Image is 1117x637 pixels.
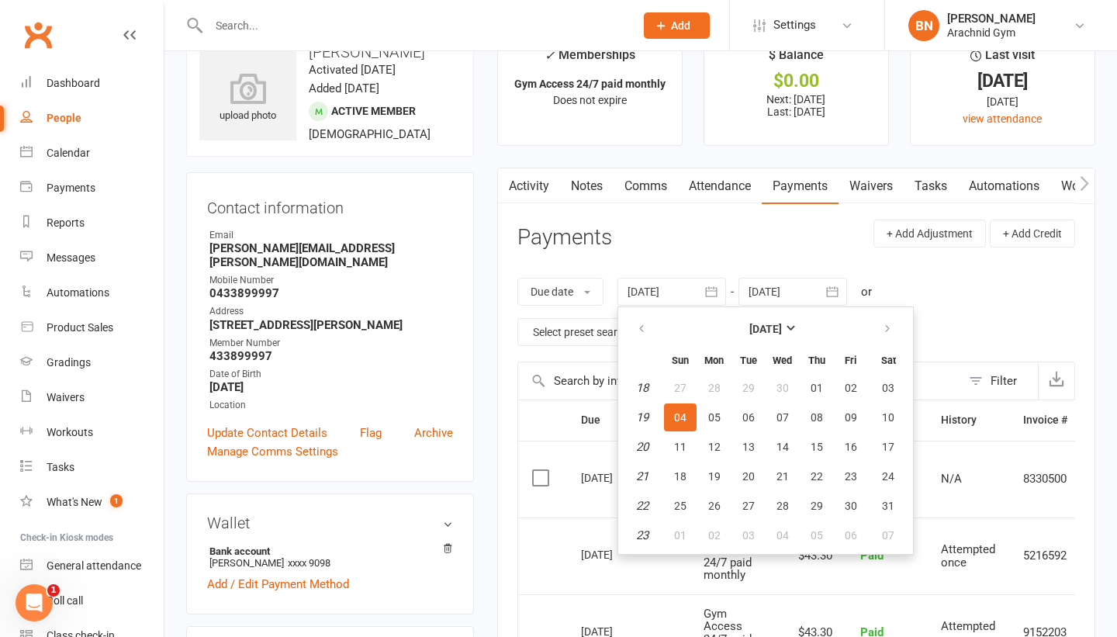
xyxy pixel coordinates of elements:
[517,226,612,250] h3: Payments
[698,492,731,520] button: 26
[882,529,894,542] span: 07
[869,492,908,520] button: 31
[664,462,697,490] button: 18
[869,433,908,461] button: 17
[209,398,453,413] div: Location
[801,462,833,490] button: 22
[927,400,1009,440] th: History
[742,529,755,542] span: 03
[47,496,102,508] div: What's New
[664,492,697,520] button: 25
[811,411,823,424] span: 08
[882,411,894,424] span: 10
[698,374,731,402] button: 28
[698,462,731,490] button: 19
[958,168,1050,204] a: Automations
[47,286,109,299] div: Automations
[698,403,731,431] button: 05
[309,63,396,77] time: Activated [DATE]
[636,440,648,454] em: 20
[801,492,833,520] button: 29
[414,424,453,442] a: Archive
[732,433,765,461] button: 13
[514,78,666,90] strong: Gym Access 24/7 paid monthly
[742,470,755,483] span: 20
[47,356,91,369] div: Gradings
[766,521,799,549] button: 04
[674,500,686,512] span: 25
[20,275,164,310] a: Automations
[732,374,765,402] button: 29
[811,500,823,512] span: 29
[20,415,164,450] a: Workouts
[742,411,755,424] span: 06
[698,521,731,549] button: 02
[970,45,1035,73] div: Last visit
[20,66,164,101] a: Dashboard
[209,286,453,300] strong: 0433899997
[941,542,995,569] span: Attempted once
[20,380,164,415] a: Waivers
[560,168,614,204] a: Notes
[963,113,1042,125] a: view attendance
[636,381,648,395] em: 18
[776,500,789,512] span: 28
[20,241,164,275] a: Messages
[732,521,765,549] button: 03
[614,168,678,204] a: Comms
[553,94,627,106] span: Does not expire
[20,549,164,583] a: General attendance kiosk mode
[20,485,164,520] a: What's New1
[835,374,867,402] button: 02
[845,529,857,542] span: 06
[873,220,986,248] button: + Add Adjustment
[766,374,799,402] button: 30
[20,345,164,380] a: Gradings
[207,442,338,461] a: Manage Comms Settings
[773,8,816,43] span: Settings
[331,105,416,117] span: Active member
[839,168,904,204] a: Waivers
[47,216,85,229] div: Reports
[845,500,857,512] span: 30
[47,77,100,89] div: Dashboard
[1009,441,1081,518] td: 8330500
[110,494,123,507] span: 1
[209,380,453,394] strong: [DATE]
[209,318,453,332] strong: [STREET_ADDRESS][PERSON_NAME]
[674,470,686,483] span: 18
[199,43,461,61] h3: [PERSON_NAME]
[581,542,652,566] div: [DATE]
[732,462,765,490] button: 20
[780,518,846,594] td: $43.30
[636,499,648,513] em: 22
[861,282,872,301] div: or
[732,403,765,431] button: 06
[672,355,689,366] small: Sunday
[47,182,95,194] div: Payments
[47,251,95,264] div: Messages
[309,81,379,95] time: Added [DATE]
[698,433,731,461] button: 12
[20,101,164,136] a: People
[207,193,453,216] h3: Contact information
[776,529,789,542] span: 04
[1009,400,1081,440] th: Invoice #
[664,521,697,549] button: 01
[47,321,113,334] div: Product Sales
[517,278,603,306] button: Due date
[708,500,721,512] span: 26
[762,168,839,204] a: Payments
[801,433,833,461] button: 15
[835,492,867,520] button: 30
[740,355,757,366] small: Tuesday
[766,462,799,490] button: 21
[835,433,867,461] button: 16
[766,403,799,431] button: 07
[674,441,686,453] span: 11
[766,433,799,461] button: 14
[20,171,164,206] a: Payments
[199,73,296,124] div: upload photo
[773,355,792,366] small: Wednesday
[908,10,939,41] div: BN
